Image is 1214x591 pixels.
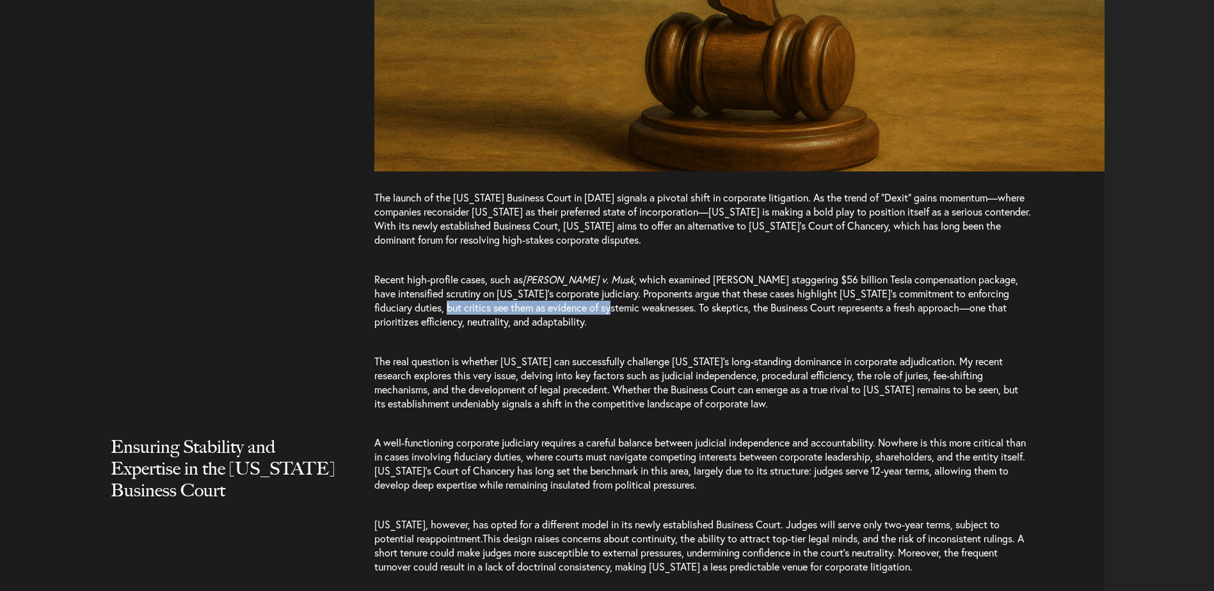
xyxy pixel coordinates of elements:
[111,436,340,526] h2: Ensuring Stability and Expertise in the [US_STATE] Business Court
[374,272,1018,328] span: , which examined [PERSON_NAME] staggering $56 billion Tesla compensation package, have intensifie...
[374,191,1031,246] span: The launch of the [US_STATE] Business Court in [DATE] signals a pivotal shift in corporate litiga...
[374,517,1000,545] span: [US_STATE], however, has opted for a different model in its newly established Business Court. Jud...
[374,354,1018,410] span: The real question is whether [US_STATE] can successfully challenge [US_STATE]’s long-standing dom...
[523,272,634,286] span: [PERSON_NAME] v. Musk
[374,272,523,286] span: Recent high-profile cases, such as
[374,436,1026,491] span: A well-functioning corporate judiciary requires a careful balance between judicial independence a...
[374,532,1024,573] span: This design raises concerns about continuity, the ability to attract top-tier legal minds, and th...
